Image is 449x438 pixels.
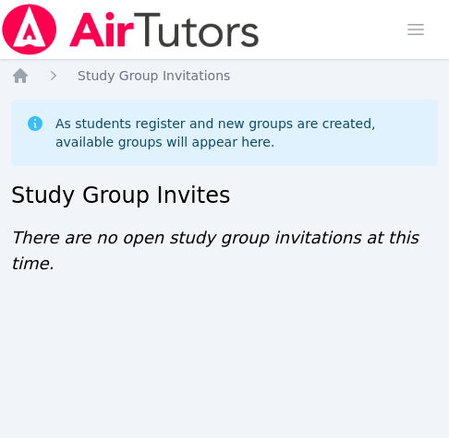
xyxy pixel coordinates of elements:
[78,68,230,83] span: Study Group Invitations
[11,66,438,85] nav: Breadcrumb
[55,114,423,151] div: As students register and new groups are created, available groups will appear here.
[11,181,438,210] h2: Study Group Invites
[78,66,230,85] a: Study Group Invitations
[11,228,419,273] span: There are no open study group invitations at this time.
